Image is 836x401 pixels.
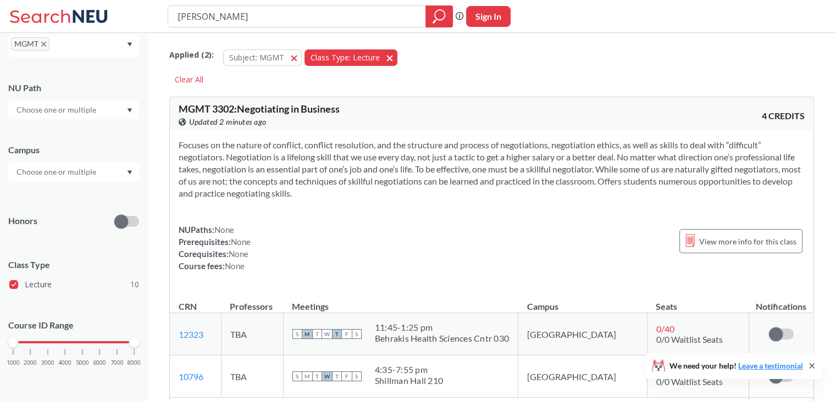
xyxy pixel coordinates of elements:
[221,289,283,313] th: Professors
[225,261,245,271] span: None
[312,371,322,381] span: T
[322,329,332,339] span: W
[127,108,132,113] svg: Dropdown arrow
[110,360,124,366] span: 7000
[8,144,139,156] div: Campus
[352,371,362,381] span: S
[342,371,352,381] span: F
[375,375,443,386] div: Shillman Hall 210
[223,49,302,66] button: Subject: MGMT
[221,355,283,398] td: TBA
[221,313,283,355] td: TBA
[699,235,796,248] span: View more info for this class
[8,101,139,119] div: Dropdown arrow
[58,360,71,366] span: 4000
[375,364,443,375] div: 4:35 - 7:55 pm
[24,360,37,366] span: 2000
[302,371,312,381] span: M
[311,52,380,63] span: Class Type: Lecture
[518,313,647,355] td: [GEOGRAPHIC_DATA]
[749,289,813,313] th: Notifications
[8,163,139,181] div: Dropdown arrow
[76,360,89,366] span: 5000
[466,6,511,27] button: Sign In
[518,355,647,398] td: [GEOGRAPHIC_DATA]
[304,49,397,66] button: Class Type: Lecture
[11,37,49,51] span: MGMTX to remove pill
[352,329,362,339] span: S
[342,329,352,339] span: F
[8,319,139,332] p: Course ID Range
[332,371,342,381] span: T
[127,42,132,47] svg: Dropdown arrow
[93,360,106,366] span: 6000
[332,329,342,339] span: T
[8,259,139,271] span: Class Type
[41,42,46,47] svg: X to remove pill
[179,139,805,199] section: Focuses on the nature of conflict, conflict resolution, and the structure and process of negotiat...
[647,289,749,313] th: Seats
[322,371,332,381] span: W
[762,110,805,122] span: 4 CREDITS
[292,329,302,339] span: S
[214,225,234,235] span: None
[738,361,803,370] a: Leave a testimonial
[128,360,141,366] span: 8000
[292,371,302,381] span: S
[169,71,209,88] div: Clear All
[433,9,446,24] svg: magnifying glass
[11,165,103,179] input: Choose one or multiple
[127,170,132,175] svg: Dropdown arrow
[656,376,723,387] span: 0/0 Waitlist Seats
[8,82,139,94] div: NU Path
[656,334,723,344] span: 0/0 Waitlist Seats
[656,324,674,334] span: 0 / 40
[179,329,203,339] a: 12323
[425,5,453,27] div: magnifying glass
[179,103,340,115] span: MGMT 3302 : Negotiating in Business
[8,35,139,57] div: MGMTX to remove pillDropdown arrow
[231,237,251,247] span: None
[229,52,284,63] span: Subject: MGMT
[41,360,54,366] span: 3000
[375,333,509,344] div: Behrakis Health Sciences Cntr 030
[375,322,509,333] div: 11:45 - 1:25 pm
[176,7,418,26] input: Class, professor, course number, "phrase"
[518,289,647,313] th: Campus
[179,300,197,313] div: CRN
[179,371,203,382] a: 10796
[179,224,251,272] div: NUPaths: Prerequisites: Corequisites: Course fees:
[130,279,139,291] span: 10
[169,49,214,61] span: Applied ( 2 ):
[7,360,20,366] span: 1000
[8,215,37,227] p: Honors
[283,289,518,313] th: Meetings
[11,103,103,116] input: Choose one or multiple
[9,277,139,292] label: Lecture
[229,249,248,259] span: None
[312,329,322,339] span: T
[302,329,312,339] span: M
[189,116,267,128] span: Updated 2 minutes ago
[669,362,803,370] span: We need your help!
